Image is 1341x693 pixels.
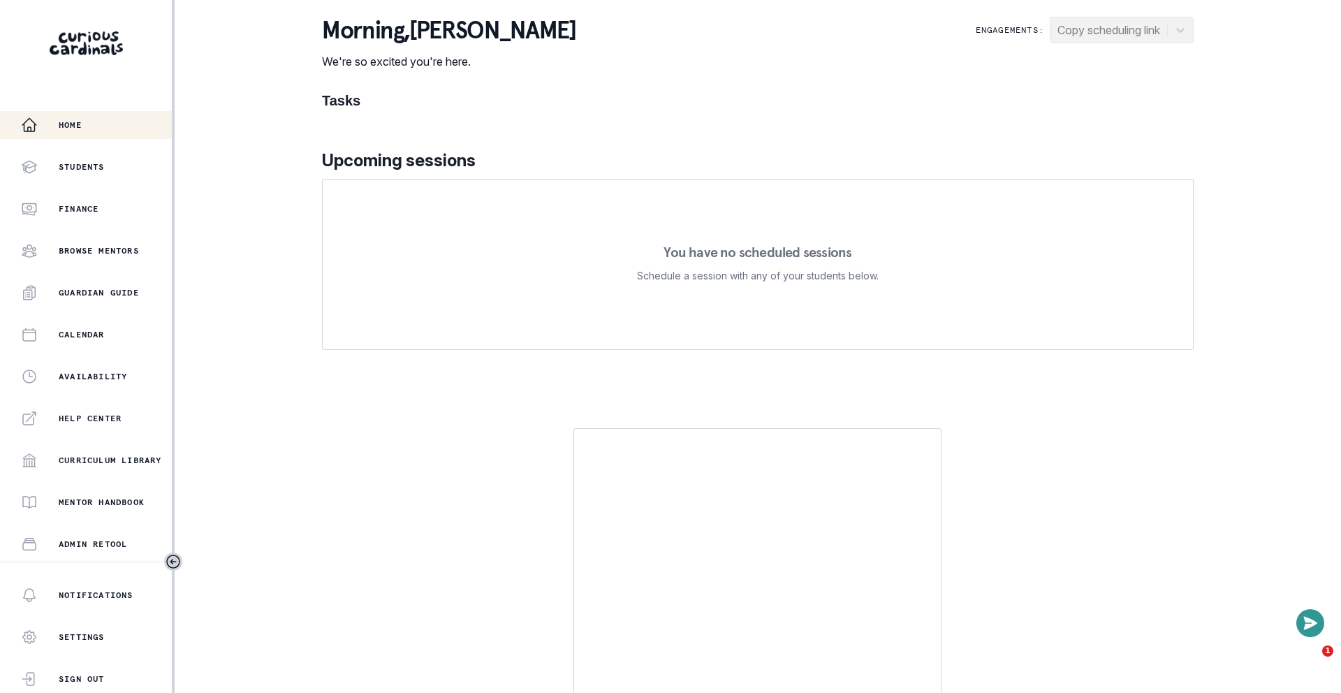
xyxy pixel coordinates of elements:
[59,590,133,601] p: Notifications
[50,31,123,55] img: Curious Cardinals Logo
[1322,645,1333,657] span: 1
[59,497,145,508] p: Mentor Handbook
[664,245,851,259] p: You have no scheduled sessions
[164,553,182,571] button: Toggle sidebar
[59,413,122,424] p: Help Center
[59,329,105,340] p: Calendar
[59,161,105,173] p: Students
[59,539,127,550] p: Admin Retool
[322,17,576,45] p: morning , [PERSON_NAME]
[1294,645,1327,679] iframe: Intercom live chat
[976,24,1044,36] p: Engagements:
[59,287,139,298] p: Guardian Guide
[1296,609,1324,637] button: Open or close messaging widget
[59,245,139,256] p: Browse Mentors
[322,53,576,70] p: We're so excited you're here.
[322,148,1194,173] p: Upcoming sessions
[59,673,105,685] p: Sign Out
[59,203,98,214] p: Finance
[59,455,162,466] p: Curriculum Library
[59,632,105,643] p: Settings
[59,119,82,131] p: Home
[322,92,1194,109] h1: Tasks
[637,268,879,284] p: Schedule a session with any of your students below.
[59,371,127,382] p: Availability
